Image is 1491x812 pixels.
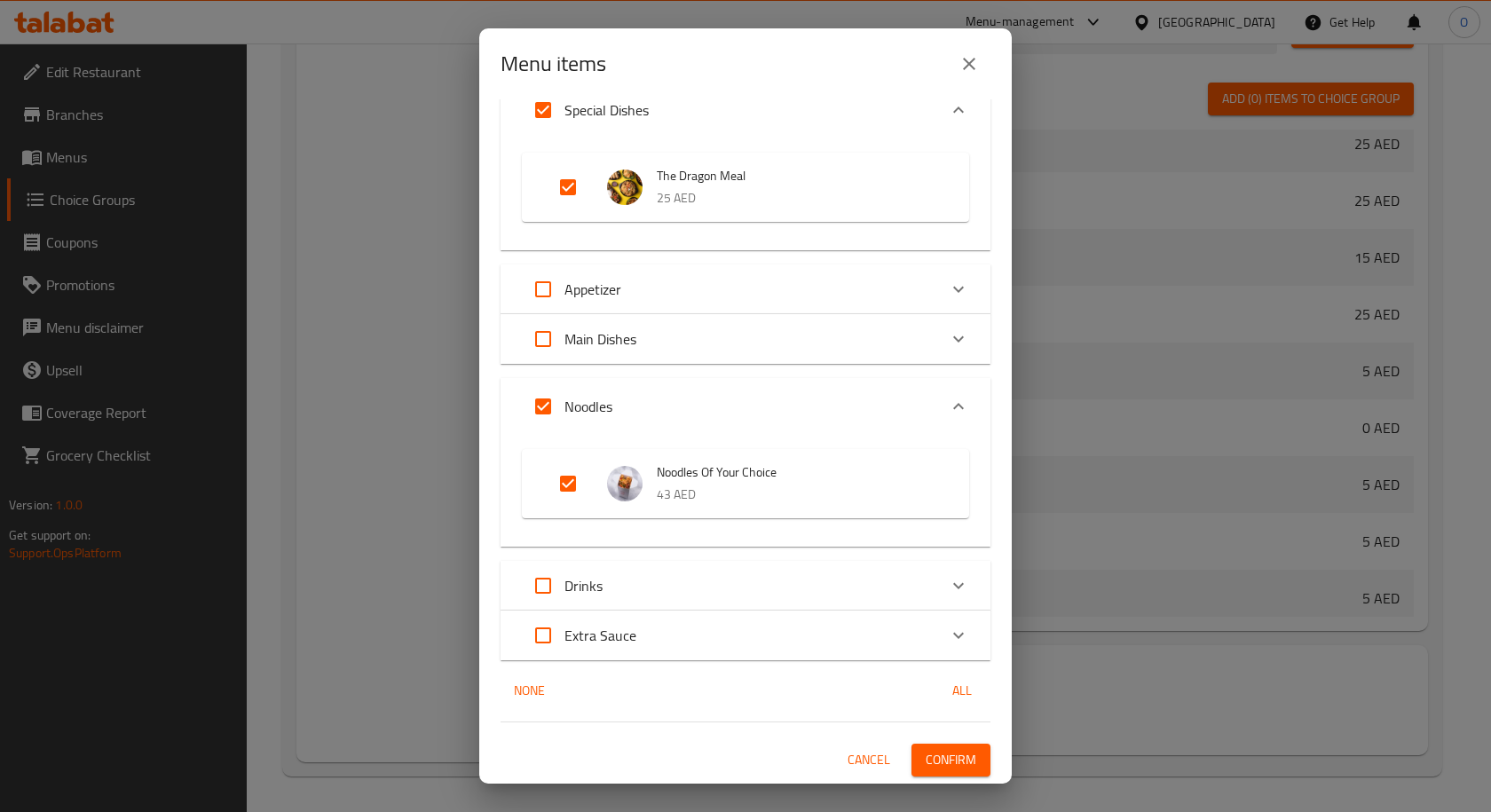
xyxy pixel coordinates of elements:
span: Cancel [848,749,890,771]
div: Expand [522,153,969,222]
img: Noodles Of Your Choice [607,466,643,501]
span: Confirm [926,749,976,771]
span: None [508,680,550,702]
div: Expand [501,314,990,364]
div: Expand [501,435,990,547]
p: Noodles [564,396,612,417]
p: 43 AED [657,484,934,506]
p: Appetizer [564,279,621,300]
h2: Menu items [501,50,606,78]
p: Special Dishes [564,99,649,121]
div: Expand [501,138,990,250]
button: All [934,674,990,707]
div: Expand [501,378,990,435]
p: Drinks [564,575,603,596]
button: None [501,674,557,707]
span: The Dragon Meal [657,165,934,187]
img: The Dragon Meal [607,169,643,205]
div: Expand [501,82,990,138]
button: close [948,43,990,85]
button: Confirm [911,744,990,777]
div: Expand [501,561,990,611]
p: Extra Sauce [564,625,636,646]
div: Expand [522,449,969,518]
p: Main Dishes [564,328,636,350]
p: 25 AED [657,187,934,209]
span: All [941,680,983,702]
button: Cancel [840,744,897,777]
div: Expand [501,264,990,314]
span: Noodles Of Your Choice [657,461,934,484]
div: Expand [501,611,990,660]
